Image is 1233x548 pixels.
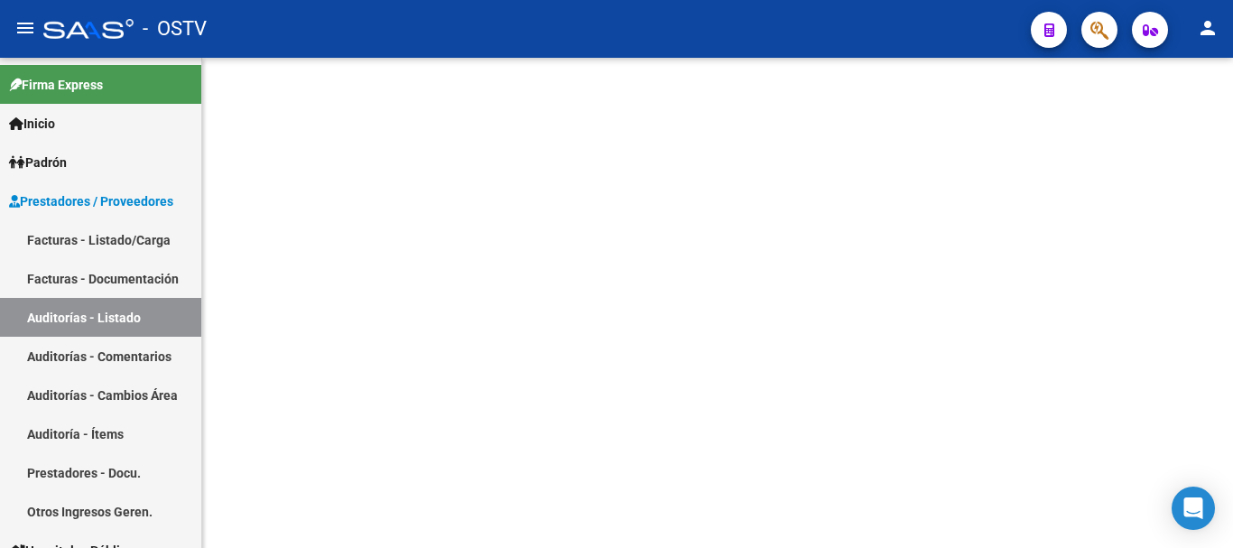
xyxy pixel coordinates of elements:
span: Padrón [9,153,67,172]
mat-icon: menu [14,17,36,39]
span: - OSTV [143,9,207,49]
div: Open Intercom Messenger [1172,487,1215,530]
span: Firma Express [9,75,103,95]
span: Inicio [9,114,55,134]
span: Prestadores / Proveedores [9,191,173,211]
mat-icon: person [1197,17,1219,39]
